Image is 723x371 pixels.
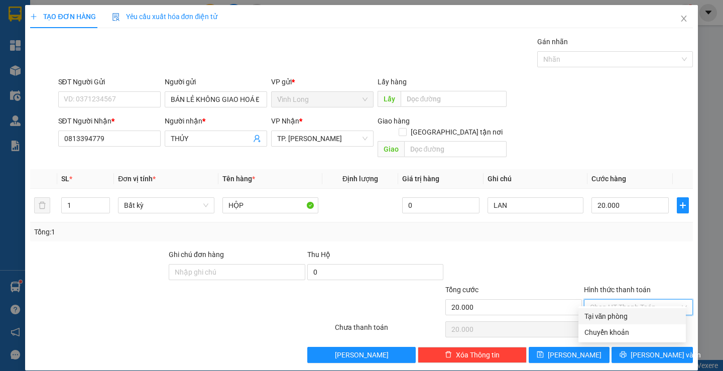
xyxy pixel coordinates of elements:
[334,322,445,339] div: Chưa thanh toán
[61,175,69,183] span: SL
[591,175,626,183] span: Cước hàng
[378,117,410,125] span: Giao hàng
[271,76,374,87] div: VP gửi
[112,13,218,21] span: Yêu cầu xuất hóa đơn điện tử
[445,351,452,359] span: delete
[584,311,680,322] div: Tại văn phòng
[30,13,95,21] span: TẠO ĐƠN HÀNG
[484,169,587,189] th: Ghi chú
[277,92,368,107] span: Vĩnh Long
[307,347,416,363] button: [PERSON_NAME]
[401,91,507,107] input: Dọc đường
[407,127,507,138] span: [GEOGRAPHIC_DATA] tận nơi
[378,91,401,107] span: Lấy
[34,197,50,213] button: delete
[612,347,692,363] button: printer[PERSON_NAME] và In
[253,135,261,143] span: user-add
[445,286,478,294] span: Tổng cước
[9,10,24,20] span: Gửi:
[112,13,120,21] img: icon
[165,76,267,87] div: Người gửi
[65,33,146,45] div: LABO HOÀI ANH
[631,349,701,360] span: [PERSON_NAME] và In
[271,117,299,125] span: VP Nhận
[9,33,58,81] div: BÁN LẺ KHÔNG GIAO HOÁ ĐƠN
[169,251,224,259] label: Ghi chú đơn hàng
[584,327,680,338] div: Chuyển khoản
[307,251,330,259] span: Thu Hộ
[378,78,407,86] span: Lấy hàng
[58,76,161,87] div: SĐT Người Gửi
[548,349,601,360] span: [PERSON_NAME]
[418,347,527,363] button: deleteXóa Thông tin
[680,15,688,23] span: close
[584,286,651,294] label: Hình thức thanh toán
[34,226,280,237] div: Tổng: 1
[670,5,698,33] button: Close
[529,347,610,363] button: save[PERSON_NAME]
[537,38,568,46] label: Gán nhãn
[677,197,689,213] button: plus
[9,9,58,33] div: Vĩnh Long
[402,197,479,213] input: 0
[222,197,318,213] input: VD: Bàn, Ghế
[169,264,305,280] input: Ghi chú đơn hàng
[65,9,146,33] div: TP. [PERSON_NAME]
[342,175,378,183] span: Định lượng
[222,175,255,183] span: Tên hàng
[537,351,544,359] span: save
[165,115,267,127] div: Người nhận
[456,349,500,360] span: Xóa Thông tin
[124,198,208,213] span: Bất kỳ
[277,131,368,146] span: TP. Hồ Chí Minh
[404,141,507,157] input: Dọc đường
[677,201,688,209] span: plus
[65,45,146,59] div: 0936873978
[118,175,156,183] span: Đơn vị tính
[488,197,583,213] input: Ghi Chú
[65,10,89,20] span: Nhận:
[30,13,37,20] span: plus
[58,115,161,127] div: SĐT Người Nhận
[620,351,627,359] span: printer
[402,175,439,183] span: Giá trị hàng
[378,141,404,157] span: Giao
[335,349,389,360] span: [PERSON_NAME]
